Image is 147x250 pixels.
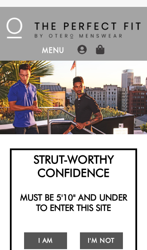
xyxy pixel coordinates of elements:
[77,45,87,54] img: user-account-icon.png
[42,45,64,61] span: MENU
[14,192,133,213] h2: Must be 5'10" and under to enter this site
[6,18,141,38] img: The Perfect Fit - by Otero Menswear - Logo
[95,45,105,54] img: shopping-bag-icon.png
[24,232,67,249] a: I Am
[14,153,133,179] h2: Strut-Worthy Confidence
[80,232,123,249] a: I'm Not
